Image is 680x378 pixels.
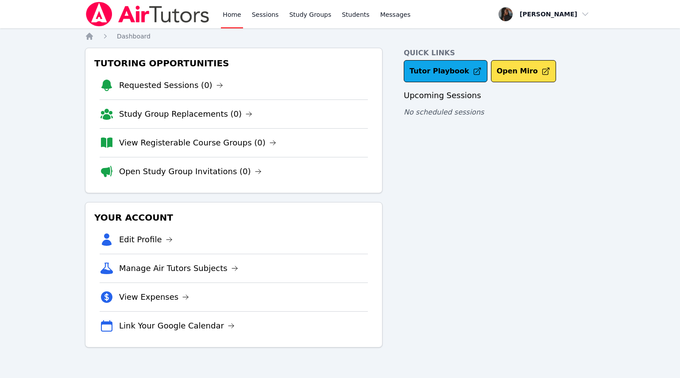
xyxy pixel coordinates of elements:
[404,89,595,102] h3: Upcoming Sessions
[491,60,556,82] button: Open Miro
[119,165,262,178] a: Open Study Group Invitations (0)
[85,2,210,27] img: Air Tutors
[117,33,151,40] span: Dashboard
[119,320,235,332] a: Link Your Google Calendar
[93,210,375,225] h3: Your Account
[380,10,411,19] span: Messages
[119,291,189,303] a: View Expenses
[119,262,238,275] a: Manage Air Tutors Subjects
[93,55,375,71] h3: Tutoring Opportunities
[404,108,484,116] span: No scheduled sessions
[117,32,151,41] a: Dashboard
[119,233,173,246] a: Edit Profile
[119,108,252,120] a: Study Group Replacements (0)
[85,32,595,41] nav: Breadcrumb
[119,79,223,92] a: Requested Sessions (0)
[119,137,276,149] a: View Registerable Course Groups (0)
[404,48,595,58] h4: Quick Links
[404,60,487,82] a: Tutor Playbook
